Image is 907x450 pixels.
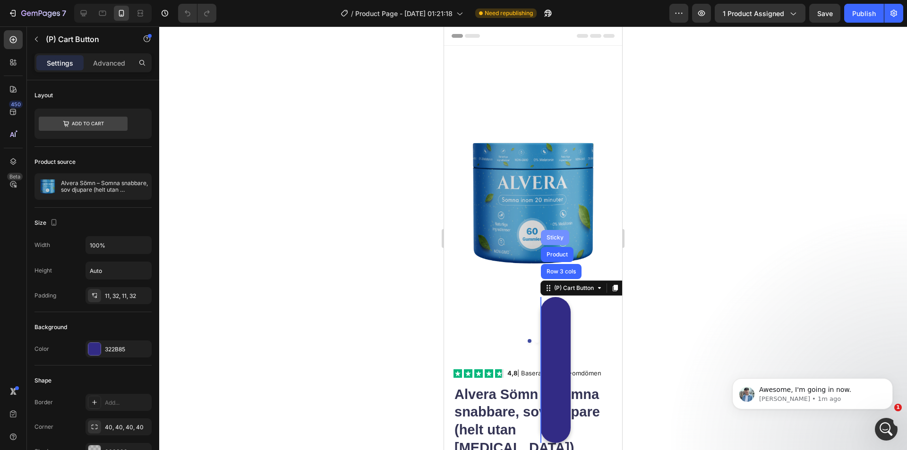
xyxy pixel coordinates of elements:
span: Product Page - [DATE] 01:21:18 [355,8,453,18]
div: Undo/Redo [178,4,216,23]
p: (P) Cart Button [46,34,126,45]
input: Auto [86,237,151,254]
iframe: Intercom live chat [875,418,898,441]
div: Publish [852,8,876,18]
div: 40, 40, 40, 40 [105,423,149,432]
button: Publish [844,4,884,23]
div: Size [34,217,60,229]
span: / [351,8,353,18]
div: Add... [105,399,149,407]
div: Product source [34,158,76,166]
p: 7 [62,8,66,19]
input: Auto [86,262,151,279]
p: Alvera Sömn – Somna snabbare, sov djupare (helt utan [MEDICAL_DATA]) [61,180,148,193]
h1: Alvera Sömn – Somna snabbare, sov djupare (helt utan [MEDICAL_DATA]) [9,358,169,432]
div: Corner [34,423,53,431]
div: Padding [34,291,56,300]
iframe: Intercom notifications message [718,358,907,425]
button: 7 [4,4,70,23]
div: Width [34,241,50,249]
div: 322B85 [105,345,149,354]
p: Advanced [93,58,125,68]
span: 1 [894,404,902,411]
div: 11, 32, 11, 32 [105,292,149,300]
div: Height [34,266,52,275]
div: Color [34,345,49,353]
div: Background [34,323,67,331]
div: Border [34,398,53,407]
div: 450 [9,101,23,108]
span: Need republishing [485,9,533,17]
span: 1 product assigned [723,8,784,18]
img: product feature img [38,177,57,196]
div: Layout [34,91,53,100]
p: Settings [47,58,73,68]
span: Save [817,9,833,17]
button: Save [809,4,840,23]
div: Beta [7,173,23,180]
button: 1 product assigned [715,4,805,23]
div: Shape [34,376,51,385]
iframe: To enrich screen reader interactions, please activate Accessibility in Grammarly extension settings [444,26,622,450]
